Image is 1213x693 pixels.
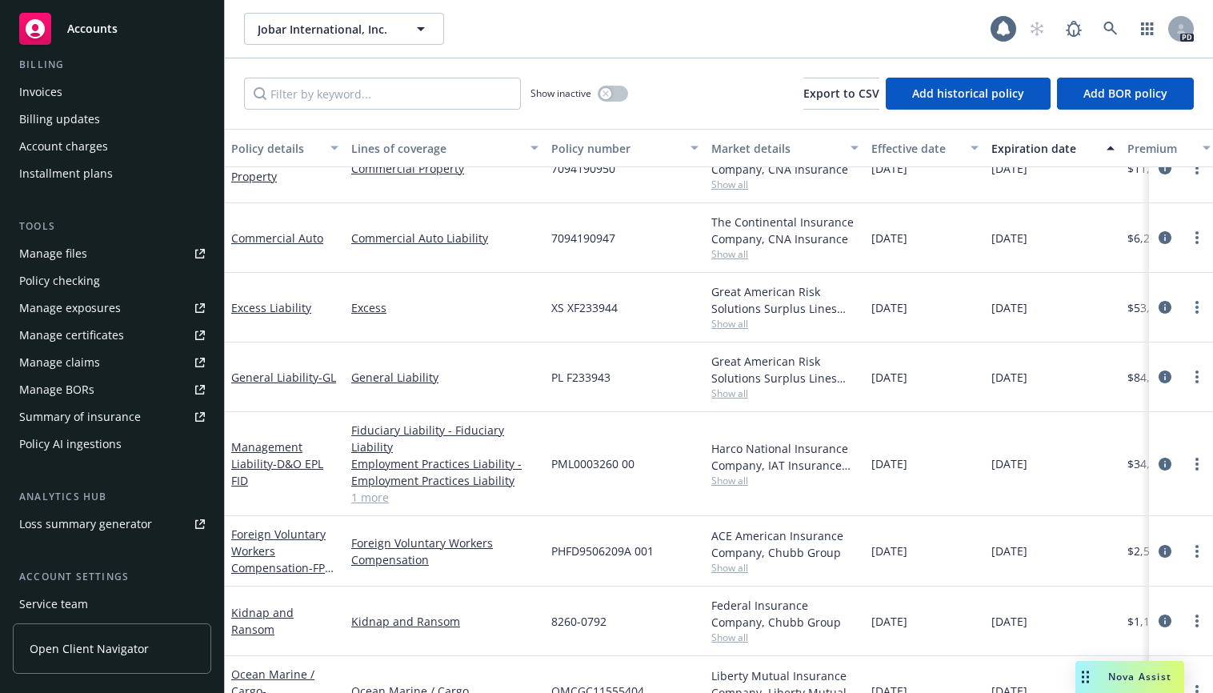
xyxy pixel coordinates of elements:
[711,387,859,400] span: Show all
[1075,661,1184,693] button: Nova Assist
[351,489,538,506] a: 1 more
[551,140,681,157] div: Policy number
[1155,542,1175,561] a: circleInformation
[871,543,907,559] span: [DATE]
[551,299,618,316] span: XS XF233944
[13,241,211,266] a: Manage files
[19,431,122,457] div: Policy AI ingestions
[1187,611,1207,631] a: more
[711,561,859,575] span: Show all
[711,283,859,317] div: Great American Risk Solutions Surplus Lines Insurance Company, Great American Insurance Group, Am...
[19,377,94,403] div: Manage BORs
[13,79,211,105] a: Invoices
[19,511,152,537] div: Loss summary generator
[530,86,591,100] span: Show inactive
[912,86,1024,101] span: Add historical policy
[871,369,907,386] span: [DATE]
[13,489,211,505] div: Analytics hub
[231,605,294,637] a: Kidnap and Ransom
[1127,230,1179,246] span: $6,290.52
[711,140,841,157] div: Market details
[351,299,538,316] a: Excess
[19,591,88,617] div: Service team
[351,230,538,246] a: Commercial Auto Liability
[1155,298,1175,317] a: circleInformation
[865,129,985,167] button: Effective date
[244,78,521,110] input: Filter by keyword...
[13,404,211,430] a: Summary of insurance
[991,230,1027,246] span: [DATE]
[1021,13,1053,45] a: Start snowing
[19,106,100,132] div: Billing updates
[1187,298,1207,317] a: more
[19,322,124,348] div: Manage certificates
[551,455,635,472] span: PML0003260 00
[13,218,211,234] div: Tools
[551,543,654,559] span: PHFD9506209A 001
[991,160,1027,177] span: [DATE]
[225,129,345,167] button: Policy details
[803,86,879,101] span: Export to CSV
[13,569,211,585] div: Account settings
[871,299,907,316] span: [DATE]
[231,456,323,488] span: - D&O EPL FID
[711,527,859,561] div: ACE American Insurance Company, Chubb Group
[1187,228,1207,247] a: more
[551,230,615,246] span: 7094190947
[231,439,323,488] a: Management Liability
[1127,369,1185,386] span: $84,636.00
[351,140,521,157] div: Lines of coverage
[351,422,538,455] a: Fiduciary Liability - Fiduciary Liability
[13,350,211,375] a: Manage claims
[871,160,907,177] span: [DATE]
[1127,613,1179,630] span: $1,144.00
[1131,13,1163,45] a: Switch app
[19,134,108,159] div: Account charges
[1058,13,1090,45] a: Report a Bug
[351,535,538,568] a: Foreign Voluntary Workers Compensation
[551,369,611,386] span: PL F233943
[551,613,606,630] span: 8260-0792
[985,129,1121,167] button: Expiration date
[711,440,859,474] div: Harco National Insurance Company, IAT Insurance Group, RT Specialty Insurance Services, LLC (RSG ...
[711,178,859,191] span: Show all
[19,350,100,375] div: Manage claims
[991,140,1097,157] div: Expiration date
[711,631,859,644] span: Show all
[13,591,211,617] a: Service team
[13,377,211,403] a: Manage BORs
[711,597,859,631] div: Federal Insurance Company, Chubb Group
[711,353,859,387] div: Great American Risk Solutions Surplus Lines Insurance Company, Great American Insurance Group, Am...
[1127,299,1185,316] span: $53,847.00
[1155,367,1175,387] a: circleInformation
[1108,670,1171,683] span: Nova Assist
[1127,140,1193,157] div: Premium
[1075,661,1095,693] div: Drag to move
[705,129,865,167] button: Market details
[231,140,321,157] div: Policy details
[1155,611,1175,631] a: circleInformation
[1095,13,1127,45] a: Search
[871,613,907,630] span: [DATE]
[1155,455,1175,474] a: circleInformation
[231,300,311,315] a: Excess Liability
[351,455,538,489] a: Employment Practices Liability - Employment Practices Liability
[13,6,211,51] a: Accounts
[19,161,113,186] div: Installment plans
[711,214,859,247] div: The Continental Insurance Company, CNA Insurance
[871,140,961,157] div: Effective date
[1083,86,1167,101] span: Add BOR policy
[318,370,336,385] span: - GL
[13,134,211,159] a: Account charges
[1127,455,1185,472] span: $34,805.00
[13,295,211,321] a: Manage exposures
[244,13,444,45] button: Jobar International, Inc.
[1155,158,1175,178] a: circleInformation
[1187,367,1207,387] a: more
[1187,455,1207,474] a: more
[13,511,211,537] a: Loss summary generator
[13,268,211,294] a: Policy checking
[13,57,211,73] div: Billing
[1127,543,1179,559] span: $2,500.00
